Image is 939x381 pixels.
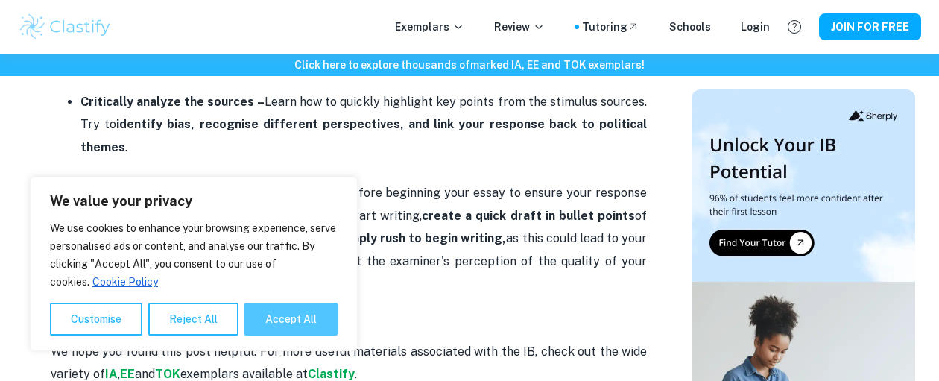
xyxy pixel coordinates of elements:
p: Learn how to quickly highlight key points from the stimulus sources. Try to . [80,91,647,159]
a: Login [741,19,770,35]
p: We value your privacy [50,192,338,210]
button: JOIN FOR FREE [819,13,921,40]
a: Tutoring [582,19,639,35]
img: Clastify logo [18,12,113,42]
a: Clastify [308,367,355,381]
strong: create a quick draft in bullet points [422,209,635,223]
strong: Critically analyze the sources – [80,95,265,109]
button: Reject All [148,303,238,336]
button: Customise [50,303,142,336]
div: We value your privacy [30,177,358,351]
a: IA [105,367,118,381]
button: Accept All [244,303,338,336]
p: We use cookies to enhance your browsing experience, serve personalised ads or content, and analys... [50,219,338,291]
p: Exemplars [395,19,464,35]
h6: Click here to explore thousands of marked IA, EE and TOK exemplars ! [3,57,936,73]
p: Organize your thoughts before beginning your essay to ensure your response stays focused and well... [80,182,647,295]
strong: Do not simply rush to begin writing, [297,231,507,245]
a: Cookie Policy [92,275,159,289]
p: Review [494,19,545,35]
a: Schools [669,19,711,35]
a: EE [120,367,135,381]
a: TOK [155,367,180,381]
button: Help and Feedback [782,14,807,40]
strong: identify bias, recognise different perspectives, and link your response back to political themes [80,117,647,154]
